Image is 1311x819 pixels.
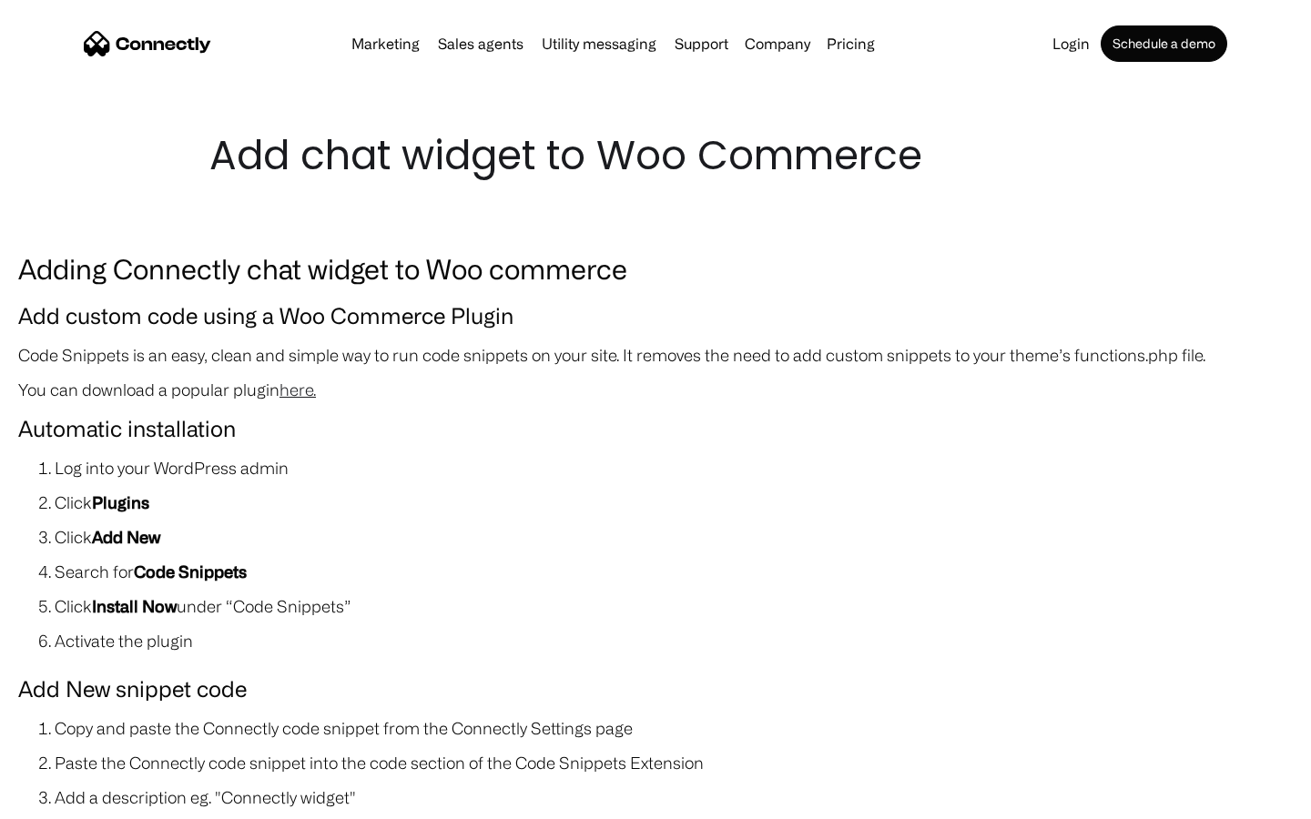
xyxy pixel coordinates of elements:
[55,750,1293,775] li: Paste the Connectly code snippet into the code section of the Code Snippets Extension
[819,36,882,51] a: Pricing
[18,377,1293,402] p: You can download a popular plugin
[55,593,1293,619] li: Click under “Code Snippets”
[1045,36,1097,51] a: Login
[344,36,427,51] a: Marketing
[18,342,1293,368] p: Code Snippets is an easy, clean and simple way to run code snippets on your site. It removes the ...
[55,490,1293,515] li: Click
[18,298,1293,333] h4: Add custom code using a Woo Commerce Plugin
[92,493,149,511] strong: Plugins
[134,562,247,581] strong: Code Snippets
[209,127,1102,184] h1: Add chat widget to Woo Commerce
[667,36,736,51] a: Support
[18,787,109,813] aside: Language selected: English
[1101,25,1227,62] a: Schedule a demo
[18,411,1293,446] h4: Automatic installation
[55,524,1293,550] li: Click
[18,248,1293,289] h3: Adding Connectly chat widget to Woo commerce
[431,36,531,51] a: Sales agents
[18,672,1293,706] h4: Add New snippet code
[55,784,1293,810] li: Add a description eg. "Connectly widget"
[92,528,160,546] strong: Add New
[279,380,316,399] a: here.
[55,715,1293,741] li: Copy and paste the Connectly code snippet from the Connectly Settings page
[92,597,177,615] strong: Install Now
[55,455,1293,480] li: Log into your WordPress admin
[36,787,109,813] ul: Language list
[534,36,664,51] a: Utility messaging
[55,559,1293,584] li: Search for
[55,628,1293,653] li: Activate the plugin
[745,31,810,56] div: Company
